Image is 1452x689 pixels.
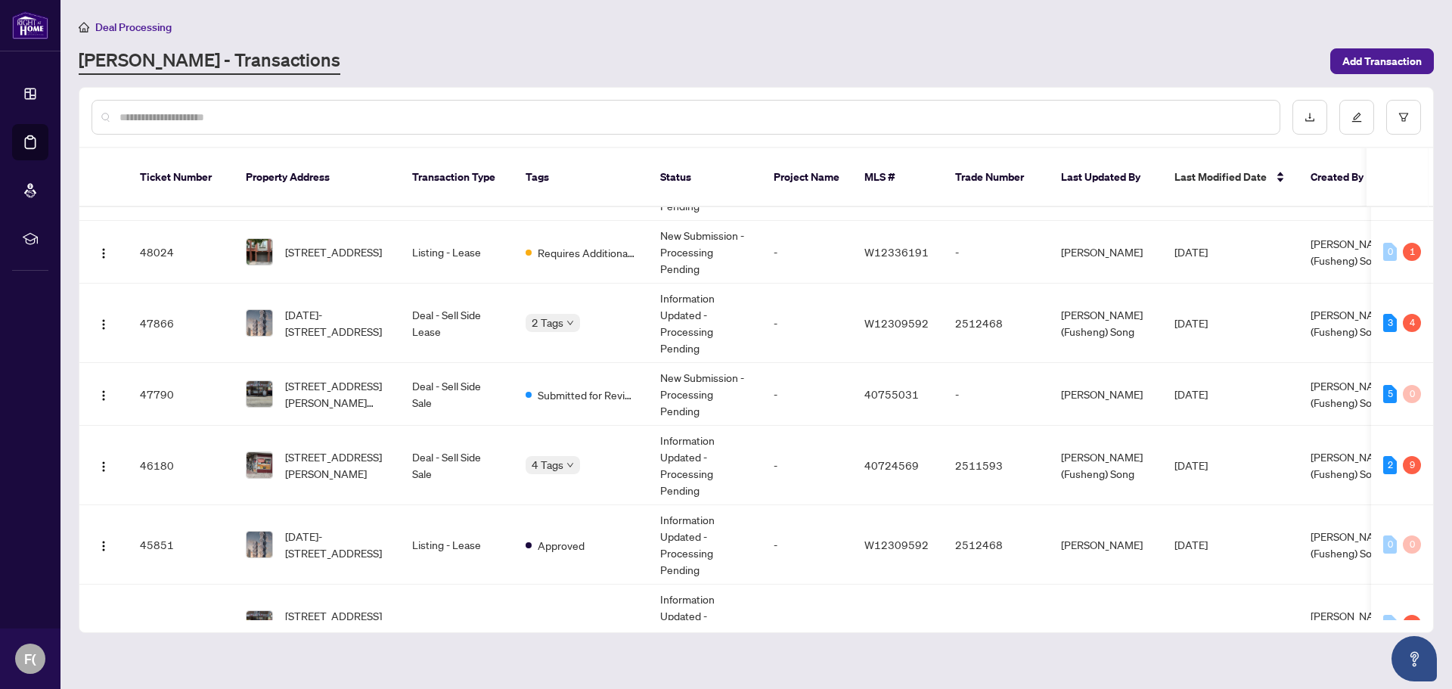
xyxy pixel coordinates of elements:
span: [DATE] [1174,387,1208,401]
img: thumbnail-img [247,310,272,336]
td: Information Updated - Processing Pending [648,505,762,585]
div: 0 [1383,535,1397,554]
td: 47866 [128,284,234,363]
img: thumbnail-img [247,532,272,557]
img: thumbnail-img [247,239,272,265]
div: 0 [1383,243,1397,261]
td: Listing - Lease [400,221,513,284]
span: [PERSON_NAME] (Fusheng) Song [1311,237,1392,267]
span: [PERSON_NAME] (Fusheng) Song [1311,379,1392,409]
img: thumbnail-img [247,381,272,407]
img: thumbnail-img [247,611,272,637]
th: Project Name [762,148,852,207]
td: Information Updated - Processing Pending [648,426,762,505]
button: download [1292,100,1327,135]
span: edit [1351,112,1362,123]
span: Approved [538,537,585,554]
td: 2511593 [943,426,1049,505]
span: [PERSON_NAME] (Fusheng) Song [1311,609,1392,639]
span: [PERSON_NAME] (Fusheng) Song [1311,308,1392,338]
td: 2512468 [943,284,1049,363]
span: 40755031 [864,617,919,631]
div: 3 [1383,314,1397,332]
img: Logo [98,619,110,632]
span: W12336191 [864,245,929,259]
td: Information Updated - Processing Pending [648,284,762,363]
td: New Submission - Processing Pending [648,221,762,284]
span: down [566,319,574,327]
img: Logo [98,318,110,331]
span: [STREET_ADDRESS][PERSON_NAME][PERSON_NAME] [285,377,388,411]
th: Trade Number [943,148,1049,207]
th: Created By [1298,148,1389,207]
td: 45829 [128,585,234,664]
button: Logo [92,453,116,477]
span: W12309592 [864,538,929,551]
span: [STREET_ADDRESS] [285,244,382,260]
span: home [79,22,89,33]
td: - [762,585,852,664]
td: 47790 [128,363,234,426]
th: MLS # [852,148,943,207]
img: thumbnail-img [247,452,272,478]
button: Logo [92,311,116,335]
th: Ticket Number [128,148,234,207]
div: 1 [1403,615,1421,633]
td: Deal - Sell Side Sale [400,426,513,505]
div: 2 [1383,456,1397,474]
td: 45851 [128,505,234,585]
td: - [762,363,852,426]
td: Listing - Lease [400,505,513,585]
span: Add Transaction [1342,49,1422,73]
div: 0 [1403,385,1421,403]
th: Last Updated By [1049,148,1162,207]
a: [PERSON_NAME] - Transactions [79,48,340,75]
span: Submitted for Review [538,386,636,403]
span: [DATE]-[STREET_ADDRESS] [285,528,388,561]
button: Logo [92,382,116,406]
td: [PERSON_NAME] [1049,505,1162,585]
td: Information Updated - Processing Pending [648,585,762,664]
button: Add Transaction [1330,48,1434,74]
span: 4 Tags [532,456,563,473]
span: W12309592 [864,316,929,330]
button: Logo [92,532,116,557]
span: Deal Processing [95,20,172,34]
img: Logo [98,540,110,552]
span: [DATE] [1174,538,1208,551]
td: 46180 [128,426,234,505]
td: New Submission - Processing Pending [648,363,762,426]
span: download [1305,112,1315,123]
td: - [943,363,1049,426]
td: - [762,221,852,284]
span: 2 Tags [532,314,563,331]
th: Property Address [234,148,400,207]
div: 0 [1383,615,1397,633]
td: [PERSON_NAME] [1049,221,1162,284]
th: Last Modified Date [1162,148,1298,207]
button: Open asap [1391,636,1437,681]
td: - [762,505,852,585]
div: 0 [1403,535,1421,554]
img: logo [12,11,48,39]
button: Logo [92,240,116,264]
span: [DATE] [1174,458,1208,472]
span: 40755031 [864,387,919,401]
td: Deal - Sell Side Lease [400,284,513,363]
div: 9 [1403,456,1421,474]
td: Deal - Sell Side Sale [400,363,513,426]
span: 40724569 [864,458,919,472]
span: Last Modified Date [1174,169,1267,185]
img: Logo [98,461,110,473]
td: 2512468 [943,505,1049,585]
span: [PERSON_NAME] (Fusheng) Song [1311,529,1392,560]
span: Requires Additional Docs [538,244,636,261]
td: [PERSON_NAME] [1049,585,1162,664]
span: [DATE] [1174,316,1208,330]
span: filter [1398,112,1409,123]
div: 5 [1383,385,1397,403]
img: Logo [98,247,110,259]
span: [STREET_ADDRESS][PERSON_NAME][PERSON_NAME] [285,607,388,641]
td: [PERSON_NAME] (Fusheng) Song [1049,426,1162,505]
span: [DATE] [1174,245,1208,259]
